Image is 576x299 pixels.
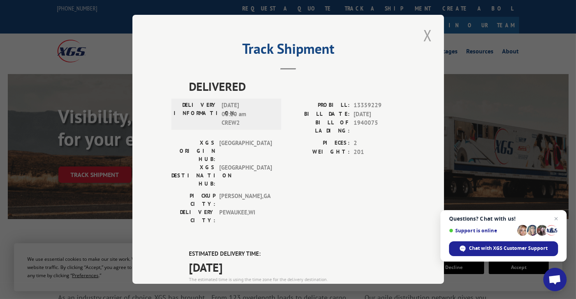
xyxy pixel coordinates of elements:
[354,110,405,119] span: [DATE]
[288,139,350,148] label: PIECES:
[171,208,215,225] label: DELIVERY CITY:
[449,241,558,256] span: Chat with XGS Customer Support
[288,110,350,119] label: BILL DATE:
[189,78,405,95] span: DELIVERED
[174,101,218,127] label: DELIVERY INFORMATION:
[189,276,405,283] div: The estimated time is using the time zone for the delivery destination.
[543,268,567,291] a: Open chat
[171,163,215,188] label: XGS DESTINATION HUB:
[288,101,350,110] label: PROBILL:
[354,148,405,157] span: 201
[449,216,558,222] span: Questions? Chat with us!
[219,208,272,225] span: PEWAUKEE , WI
[354,101,405,110] span: 13359229
[222,101,274,127] span: [DATE] 08:20 am CREW2
[288,119,350,135] label: BILL OF LADING:
[421,25,434,46] button: Close modal
[189,249,405,258] label: ESTIMATED DELIVERY TIME:
[469,245,548,252] span: Chat with XGS Customer Support
[171,139,215,163] label: XGS ORIGIN HUB:
[449,228,514,234] span: Support is online
[219,139,272,163] span: [GEOGRAPHIC_DATA]
[219,192,272,208] span: [PERSON_NAME] , GA
[171,43,405,58] h2: Track Shipment
[219,163,272,188] span: [GEOGRAPHIC_DATA]
[189,258,405,276] span: [DATE]
[354,119,405,135] span: 1940075
[171,192,215,208] label: PICKUP CITY:
[288,148,350,157] label: WEIGHT:
[354,139,405,148] span: 2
